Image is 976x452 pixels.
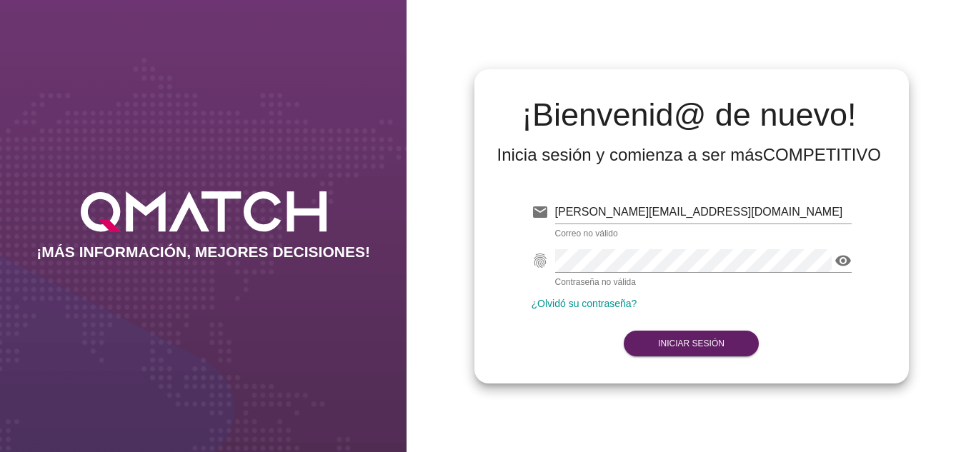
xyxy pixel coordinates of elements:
i: fingerprint [532,252,549,269]
i: email [532,204,549,221]
div: Contraseña no válida [555,278,636,286]
h2: ¡MÁS INFORMACIÓN, MEJORES DECISIONES! [36,243,370,261]
h2: ¡Bienvenid@ de nuevo! [497,98,882,132]
i: visibility [835,252,852,269]
strong: Iniciar Sesión [658,338,724,348]
input: E-mail [555,201,852,224]
strong: COMPETITIVO [763,145,881,164]
button: Iniciar Sesión [624,331,759,356]
div: Inicia sesión y comienza a ser más [497,144,882,166]
a: ¿Olvidó su contraseña? [532,298,637,309]
div: Correo no válido [555,229,618,238]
